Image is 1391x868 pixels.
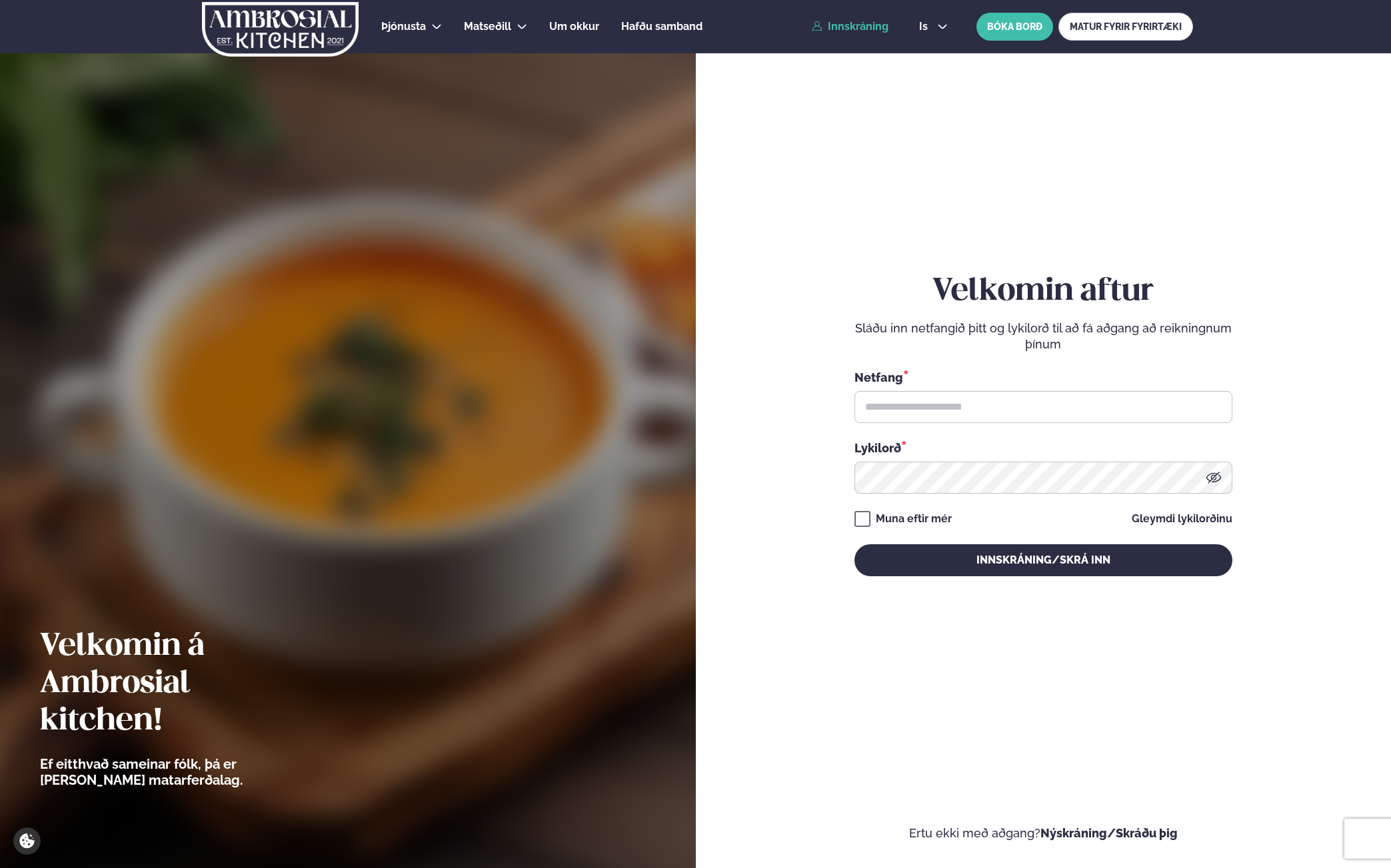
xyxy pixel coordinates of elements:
[40,756,317,788] p: Ef eitthvað sameinar fólk, þá er [PERSON_NAME] matarferðalag.
[464,19,511,35] a: Matseðill
[976,13,1053,41] button: BÓKA BORÐ
[381,20,426,33] span: Þjónusta
[549,19,599,35] a: Um okkur
[1132,514,1232,524] a: Gleymdi lykilorðinu
[854,320,1232,352] p: Sláðu inn netfangið þitt og lykilorð til að fá aðgang að reikningnum þínum
[812,21,888,33] a: Innskráning
[854,368,1232,386] div: Netfang
[40,628,317,740] h2: Velkomin á Ambrosial kitchen!
[621,20,702,33] span: Hafðu samband
[736,825,1352,841] p: Ertu ekki með aðgang?
[854,544,1232,576] button: Innskráning/Skrá inn
[464,20,511,33] span: Matseðill
[381,19,426,35] a: Þjónusta
[1040,826,1178,840] a: Nýskráning/Skráðu þig
[854,439,1232,456] div: Lykilorð
[621,19,702,35] a: Hafðu samband
[201,2,360,57] img: logo
[919,21,932,32] span: is
[549,20,599,33] span: Um okkur
[13,827,41,855] a: Cookie settings
[854,273,1232,310] h2: Velkomin aftur
[908,21,958,32] button: is
[1058,13,1193,41] a: MATUR FYRIR FYRIRTÆKI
